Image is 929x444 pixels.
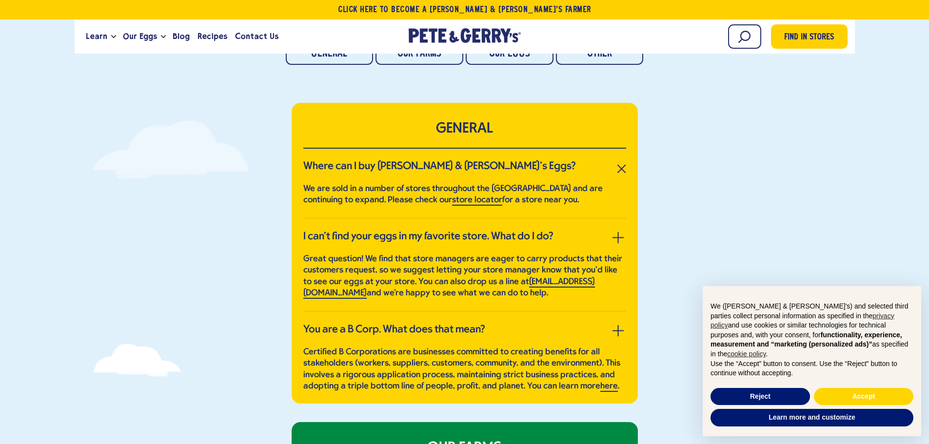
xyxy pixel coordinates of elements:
[231,23,282,50] a: Contact Us
[303,183,626,206] p: We are sold in a number of stores throughout the [GEOGRAPHIC_DATA] and are continuing to expand. ...
[303,347,626,392] p: Certified B Corporations are businesses committed to creating benefits for all stakeholders (work...
[600,382,618,392] a: here
[198,30,227,42] span: Recipes
[82,23,111,50] a: Learn
[771,24,848,49] a: Find in Stores
[303,120,626,138] h2: GENERAL
[711,302,913,359] p: We ([PERSON_NAME] & [PERSON_NAME]'s) and selected third parties collect personal information as s...
[161,35,166,39] button: Open the dropdown menu for Our Eggs
[235,30,278,42] span: Contact Us
[784,31,834,44] span: Find in Stores
[711,359,913,378] p: Use the “Accept” button to consent. Use the “Reject” button to continue without accepting.
[119,23,161,50] a: Our Eggs
[173,30,190,42] span: Blog
[814,388,913,405] button: Accept
[711,388,810,405] button: Reject
[727,350,766,358] a: cookie policy
[111,35,116,39] button: Open the dropdown menu for Learn
[695,278,929,444] div: Notice
[303,324,485,336] h3: You are a B Corp. What does that mean?
[169,23,194,50] a: Blog
[303,160,576,173] h3: Where can I buy [PERSON_NAME] & [PERSON_NAME]’s Eggs?
[123,30,157,42] span: Our Eggs
[194,23,231,50] a: Recipes
[452,195,502,206] a: store locator
[711,409,913,426] button: Learn more and customize
[86,30,107,42] span: Learn
[728,24,761,49] input: Search
[303,253,626,299] p: Great question! We find that store managers are eager to carry products that their customers requ...
[303,231,553,243] h3: I can’t find your eggs in my favorite store. What do I do?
